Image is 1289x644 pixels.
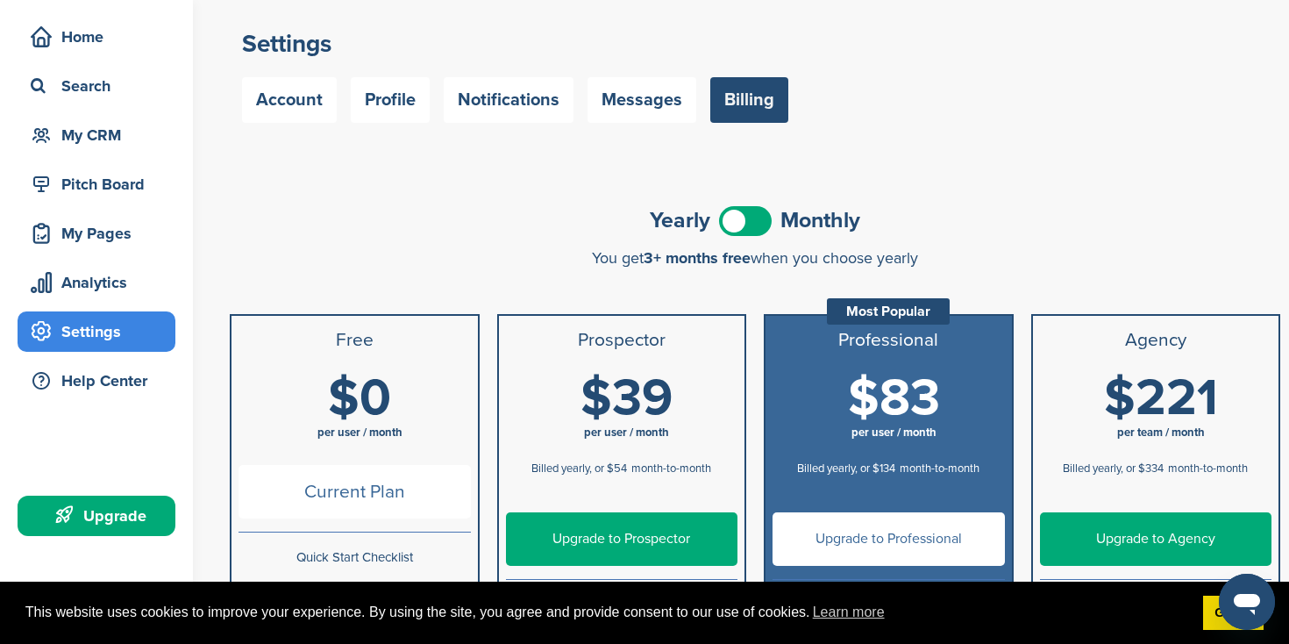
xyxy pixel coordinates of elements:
a: Pitch Board [18,164,175,204]
a: Home [18,17,175,57]
a: Search [18,66,175,106]
div: My Pages [26,218,175,249]
a: My CRM [18,115,175,155]
span: $39 [580,368,673,429]
a: dismiss cookie message [1203,596,1264,631]
div: Most Popular [827,298,950,325]
span: month-to-month [1168,462,1248,476]
div: You get when you choose yearly [230,249,1280,267]
a: Settings [18,311,175,352]
a: Upgrade [18,496,175,536]
div: My CRM [26,119,175,151]
h3: Agency [1040,330,1272,351]
span: This website uses cookies to improve your experience. By using the site, you agree and provide co... [25,599,1189,626]
a: Notifications [444,77,573,123]
span: month-to-month [631,462,711,476]
a: Billing [710,77,788,123]
span: $83 [848,368,940,429]
span: month-to-month [900,462,979,476]
a: Help Center [18,361,175,401]
span: $221 [1104,368,1218,429]
span: per user / month [584,426,669,440]
span: Billed yearly, or $134 [797,462,895,476]
span: 3+ months free [644,248,751,268]
a: My Pages [18,213,175,254]
a: Analytics [18,262,175,303]
a: Account [242,77,337,123]
span: per user / month [317,426,402,440]
div: Search [26,70,175,102]
span: Current Plan [239,465,471,519]
a: Profile [351,77,430,123]
a: learn more about cookies [810,599,887,626]
div: Home [26,21,175,53]
div: Settings [26,316,175,347]
span: Monthly [780,210,860,232]
p: Quick Start Checklist [239,547,471,569]
a: Upgrade to Prospector [506,512,738,566]
iframe: Pulsante per aprire la finestra di messaggistica [1219,574,1275,630]
span: Billed yearly, or $54 [531,462,627,476]
h3: Prospector [506,330,738,351]
span: per user / month [851,426,936,440]
span: per team / month [1117,426,1205,440]
div: Help Center [26,365,175,397]
a: Messages [588,77,696,123]
h3: Free [239,330,471,351]
span: Billed yearly, or $334 [1063,462,1164,476]
a: Upgrade to Agency [1040,512,1272,566]
div: Analytics [26,267,175,298]
h2: Settings [242,28,1268,60]
h3: Professional [773,330,1005,351]
a: Upgrade to Professional [773,512,1005,566]
div: Upgrade [26,500,175,532]
div: Pitch Board [26,168,175,200]
span: $0 [328,368,391,429]
span: Yearly [650,210,710,232]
